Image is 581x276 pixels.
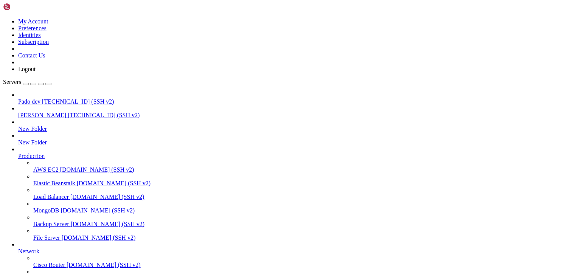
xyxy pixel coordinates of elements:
a: Subscription [18,39,49,45]
span: [[DATE] 10:07:55][15068973] Processing: [3,119,121,125]
span: Routes cached successfully! [3,99,85,105]
a: Preferences [18,25,47,31]
span: [ /home/[DOMAIN_NAME][URL] ] [51,16,136,22]
span: t [148,74,151,80]
x-row: App\Jobs\Nomipay\SignFileJob [3,144,482,151]
span: mypktqcdkx@1002212 ~/public_html $ [3,35,106,41]
span: [DOMAIN_NAME] (SSH v2) [71,221,145,227]
li: Pado dev [TECHNICAL_ID] (SSH v2) [18,91,578,105]
a: Pado dev [TECHNICAL_ID] (SSH v2) [18,98,578,105]
a: Backup Server [DOMAIN_NAME] (SSH v2) [33,221,578,228]
li: Cisco Router [DOMAIN_NAME] (SSH v2) [33,255,578,268]
span: [[DATE] 11:29:55][15068983] Processing: [3,157,121,163]
li: MongoDB [DOMAIN_NAME] (SSH v2) [33,200,578,214]
span: [DOMAIN_NAME] (SSH v2) [67,262,141,268]
x-row: App\Jobs\Nomipay\SignFileJob [3,138,482,144]
span: i [157,74,160,80]
span: New Folder [18,139,47,146]
a: Production [18,153,578,160]
span: e [163,74,166,80]
a: MongoDB [DOMAIN_NAME] (SSH v2) [33,207,578,214]
span: [DOMAIN_NAME] (SSH v2) [62,234,136,241]
span: . [121,35,124,41]
span: t [124,74,127,80]
span: p [145,74,148,80]
x-row: App\Jobs\Nomipay\SignFileJob [3,125,482,132]
span: Pado dev [18,98,40,105]
x-row: mypktqcdkx@1002212 ~/public_html $ php artisan queue:work --queue=nomipay_sign_files --stop-when-... [3,151,482,157]
a: My Account [18,18,48,25]
span: [TECHNICAL_ID] (SSH v2) [42,98,114,105]
span: a [133,74,136,80]
li: New Folder [18,132,578,146]
x-row: App\Jobs\Nomipay\SignFileJob [3,119,482,125]
x-row: mypktqcdkx@1002212 ~/public_html $ php artisan queue:work --queue=nomipay_sign_files --stop-when-... [3,170,482,177]
span: Cisco Router [33,262,65,268]
span: Unable to create directory /home/[DOMAIN_NAME][URL]: No such file or directory [3,42,239,48]
li: Backup Server [DOMAIN_NAME] (SSH v2) [33,214,578,228]
span: a [118,74,121,80]
span: It is required for saving/loading search history or cursor positions. [3,48,212,54]
a: Identities [18,32,41,38]
span: MongoDB [33,207,59,214]
span: [DOMAIN_NAME] (SSH v2) [77,180,151,186]
span: [[DATE] 11:24:32][15068982] Processed: [3,144,118,150]
span: Configuration cache cleared! [3,80,88,86]
span: Production [18,153,45,159]
span: Files cached successfully! [3,106,82,112]
span: s [130,74,133,80]
x-row: App\Jobs\Nomipay\SignFileJob [3,183,482,189]
span: [[DATE] 11:29:59][15068983] Processed: [3,164,118,170]
x-row: mypktqcdkx@1002212 ~/public_html $ php artisan queue:work --queue=nomipay_sign_files --stop-when-... [3,112,482,119]
x-row: App\Jobs\Nomipay\SignFileJob [3,177,482,183]
li: Production [18,146,578,241]
span: Servers [3,79,21,85]
span: o [115,35,118,41]
x-row: App\Jobs\Nomipay\SignFileJob [3,164,482,170]
a: Logout [18,66,36,72]
span: i [151,74,154,80]
a: New Folder [18,139,578,146]
span: n [112,35,115,41]
span: a [109,35,112,41]
span: Press Enter to continue [3,61,73,67]
a: [PERSON_NAME] [TECHNICAL_ID] (SSH v2) [18,112,578,119]
x-row: App\Jobs\Nomipay\SignFileJob [3,157,482,164]
span: n [106,35,109,41]
span: WebLogs: [3,22,27,28]
span: [[DATE] 11:39:57][15068984] Processed: [3,183,118,189]
span: mypktqcdkx@1002212 ~/public_html $ [3,74,106,80]
li: New Folder [18,119,578,132]
a: AWS EC2 [DOMAIN_NAME] (SSH v2) [33,166,578,173]
span: New Folder [18,126,47,132]
x-row: mypktqcdkx@1002212 ~/public_html $ [3,189,482,196]
span: Load Balancer [33,194,69,200]
span: [[DATE] 11:24:28][15068982] Processing: [3,138,121,144]
span: File Server [33,234,60,241]
span: i [127,74,130,80]
li: File Server [DOMAIN_NAME] (SSH v2) [33,228,578,241]
span: Backup Server [33,221,69,227]
span: Elastic Beanstalk [33,180,75,186]
div: (35, 29) [115,189,118,196]
span: WebRoot: [3,16,27,22]
span: e [124,35,127,41]
img: Shellngn [3,3,47,11]
span: [TECHNICAL_ID] (SSH v2) [68,112,140,118]
span: m [154,74,157,80]
a: Load Balancer [DOMAIN_NAME] (SSH v2) [33,194,578,200]
span: [ [DATE] ] [54,9,85,16]
span: AWS EC2 [33,166,59,173]
span: r [121,74,124,80]
a: Cisco Router [DOMAIN_NAME] (SSH v2) [33,262,578,268]
span: [[DATE] 11:39:53][15068984] Processing: [3,177,121,183]
span: [DOMAIN_NAME] (SSH v2) [60,166,134,173]
a: File Server [DOMAIN_NAME] (SSH v2) [33,234,578,241]
span: Network [18,248,39,254]
a: New Folder [18,126,578,132]
x-row: mypktqcdkx@1002212 ~/public_html $ php artisan queue:work --queue=nomipay_sign_files --stop-when-... [3,132,482,138]
a: Elastic Beanstalk [DOMAIN_NAME] (SSH v2) [33,180,578,187]
span: z [160,74,163,80]
span: [PERSON_NAME] [18,112,66,118]
span: [[DATE] 10:08:04][15068973] Processed: [3,125,118,131]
